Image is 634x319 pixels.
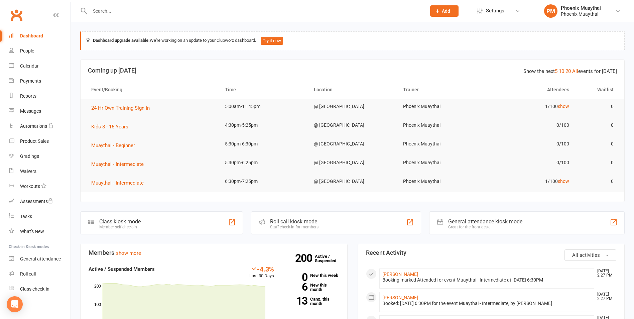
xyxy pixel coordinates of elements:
[91,160,148,168] button: Muaythai - Intermediate
[20,184,40,189] div: Workouts
[9,28,71,43] a: Dashboard
[442,8,450,14] span: Add
[91,161,144,167] span: Muaythai - Intermediate
[486,117,575,133] td: 0/100
[89,249,339,256] h3: Members
[486,81,575,98] th: Attendees
[99,218,141,225] div: Class kiosk mode
[575,81,620,98] th: Waitlist
[99,225,141,229] div: Member self check-in
[382,277,592,283] div: Booking marked Attended for event Muaythai - Intermediate at [DATE] 6:30PM
[219,155,308,171] td: 5:30pm-6:25pm
[91,141,140,149] button: Muaythai - Beginner
[594,269,616,278] time: [DATE] 2:27 PM
[91,180,144,186] span: Muaythai - Intermediate
[565,68,571,74] a: 20
[88,6,421,16] input: Search...
[91,104,154,112] button: 24 Hr Own Training Sign In
[9,251,71,267] a: General attendance kiosk mode
[544,4,557,18] div: PM
[270,218,319,225] div: Roll call kiosk mode
[366,249,617,256] h3: Recent Activity
[9,43,71,59] a: People
[448,225,522,229] div: Great for the front desk
[575,99,620,114] td: 0
[88,67,617,74] h3: Coming up [DATE]
[9,224,71,239] a: What's New
[308,155,397,171] td: @ [GEOGRAPHIC_DATA]
[594,292,616,301] time: [DATE] 2:27 PM
[9,267,71,282] a: Roll call
[486,136,575,152] td: 0/100
[91,179,148,187] button: Muaythai - Intermediate
[116,250,141,256] a: show more
[308,174,397,189] td: @ [GEOGRAPHIC_DATA]
[20,93,36,99] div: Reports
[486,155,575,171] td: 0/100
[93,38,150,43] strong: Dashboard upgrade available:
[9,164,71,179] a: Waivers
[9,74,71,89] a: Payments
[555,68,557,74] a: 5
[284,296,307,306] strong: 13
[20,169,36,174] div: Waivers
[308,99,397,114] td: @ [GEOGRAPHIC_DATA]
[430,5,459,17] button: Add
[397,99,486,114] td: Phoenix Muaythai
[91,124,128,130] span: Kids 8 - 15 Years
[9,59,71,74] a: Calendar
[91,105,150,111] span: 24 Hr Own Training Sign In
[564,249,616,261] button: All activities
[9,89,71,104] a: Reports
[382,272,418,277] a: [PERSON_NAME]
[397,155,486,171] td: Phoenix Muaythai
[397,117,486,133] td: Phoenix Muaythai
[20,256,61,261] div: General attendance
[80,31,625,50] div: We're working on an update to your Clubworx dashboard.
[558,104,569,109] a: show
[572,68,578,74] a: All
[219,117,308,133] td: 4:30pm-5:25pm
[219,136,308,152] td: 5:30pm-6:30pm
[261,37,283,45] button: Try it now
[382,301,592,306] div: Booked: [DATE] 6:30PM for the event Muaythai - Intermediate, by [PERSON_NAME]
[20,199,53,204] div: Assessments
[397,81,486,98] th: Trainer
[9,209,71,224] a: Tasks
[561,11,601,17] div: Phoenix Muaythai
[85,81,219,98] th: Event/Booking
[9,282,71,297] a: Class kiosk mode
[9,119,71,134] a: Automations
[308,136,397,152] td: @ [GEOGRAPHIC_DATA]
[20,48,34,54] div: People
[315,249,344,268] a: 200Active / Suspended
[219,81,308,98] th: Time
[91,123,133,131] button: Kids 8 - 15 Years
[284,272,307,282] strong: 0
[486,99,575,114] td: 1/100
[308,81,397,98] th: Location
[20,229,44,234] div: What's New
[20,214,32,219] div: Tasks
[20,286,49,292] div: Class check-in
[561,5,601,11] div: Phoenix Muaythai
[20,33,43,38] div: Dashboard
[20,63,39,69] div: Calendar
[575,136,620,152] td: 0
[270,225,319,229] div: Staff check-in for members
[486,174,575,189] td: 1/100
[284,297,339,306] a: 13Canx. this month
[284,282,307,292] strong: 6
[523,67,617,75] div: Show the next events for [DATE]
[20,153,39,159] div: Gradings
[219,174,308,189] td: 6:30pm-7:25pm
[20,108,41,114] div: Messages
[89,266,155,272] strong: Active / Suspended Members
[20,138,49,144] div: Product Sales
[9,104,71,119] a: Messages
[308,117,397,133] td: @ [GEOGRAPHIC_DATA]
[397,174,486,189] td: Phoenix Muaythai
[249,265,274,273] div: -4.3%
[572,252,600,258] span: All activities
[20,78,41,84] div: Payments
